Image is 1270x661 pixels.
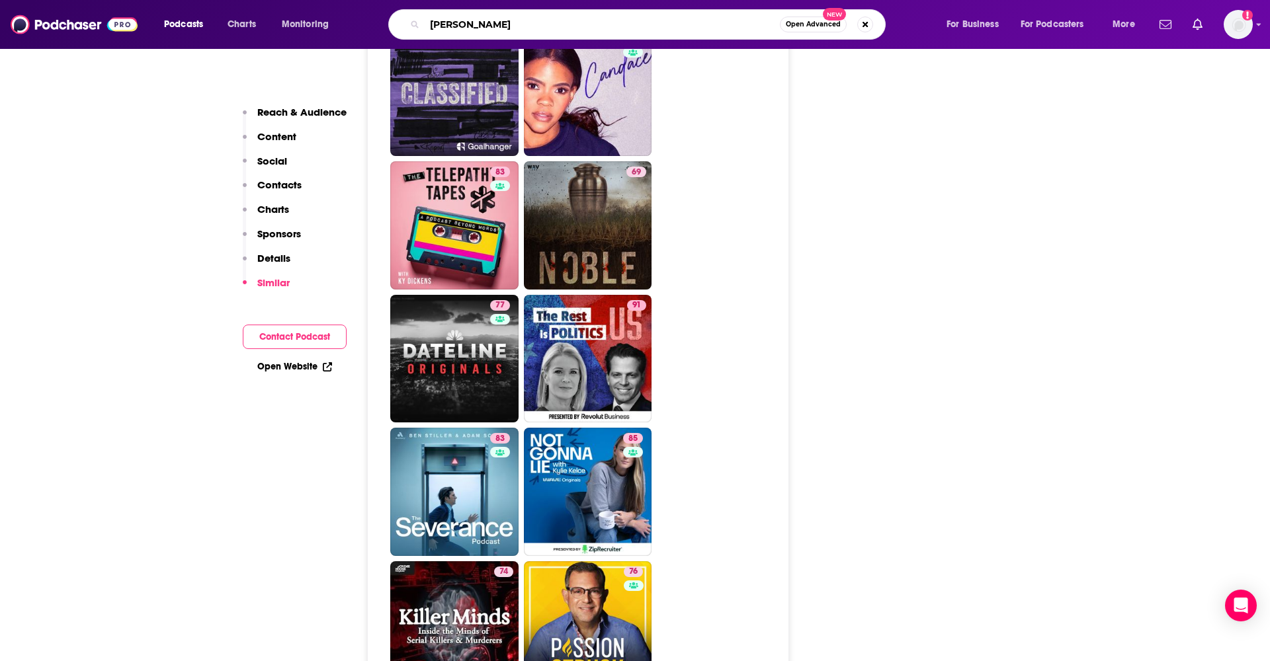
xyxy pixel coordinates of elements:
a: Charts [219,14,264,35]
a: 83 [390,161,519,290]
span: For Business [947,15,999,34]
button: Social [243,155,287,179]
button: Show profile menu [1224,10,1253,39]
a: 69 [524,161,652,290]
span: Podcasts [164,15,203,34]
button: Contact Podcast [243,325,347,349]
span: 77 [495,299,505,312]
button: open menu [937,14,1015,35]
p: Details [257,252,290,264]
button: open menu [273,14,346,35]
span: More [1113,15,1135,34]
span: Open Advanced [786,21,841,28]
button: Open AdvancedNew [780,17,847,32]
a: 91 [524,295,652,423]
div: Open Intercom Messenger [1225,590,1257,621]
p: Reach & Audience [257,106,347,118]
p: Contacts [257,178,302,191]
span: New [823,8,847,20]
p: Sponsors [257,227,301,240]
a: 74 [494,566,513,577]
a: 77 [390,295,519,423]
p: Charts [257,203,289,215]
button: Sponsors [243,227,301,252]
img: User Profile [1224,10,1253,39]
span: Charts [228,15,256,34]
a: Open Website [257,361,332,372]
a: 85 [623,433,643,444]
a: 77 [490,300,510,311]
button: Charts [243,203,289,227]
a: 91 [627,300,646,311]
img: Podchaser - Follow, Share and Rate Podcasts [11,12,138,37]
a: 83 [390,428,519,556]
span: 83 [495,432,505,446]
button: Contacts [243,178,302,203]
a: 89 [390,28,519,157]
a: 83 [490,167,510,177]
a: Show notifications dropdown [1154,13,1177,36]
span: Logged in as camsdkc [1224,10,1253,39]
button: Content [243,130,296,155]
input: Search podcasts, credits, & more... [425,14,780,35]
span: 74 [499,565,508,578]
button: Reach & Audience [243,106,347,130]
span: 85 [628,432,638,446]
a: 69 [626,167,646,177]
span: 69 [632,166,641,179]
span: 91 [632,299,641,312]
p: Content [257,130,296,143]
div: Search podcasts, credits, & more... [401,9,898,40]
a: 76 [624,566,643,577]
button: Details [243,252,290,276]
p: Social [257,155,287,167]
a: 83 [490,433,510,444]
span: 83 [495,166,505,179]
a: 87 [524,28,652,157]
button: open menu [1103,14,1152,35]
span: 76 [629,565,638,578]
a: 85 [524,428,652,556]
button: open menu [1012,14,1103,35]
button: open menu [155,14,220,35]
button: Similar [243,276,290,301]
svg: Add a profile image [1242,10,1253,20]
a: Show notifications dropdown [1187,13,1208,36]
span: Monitoring [282,15,329,34]
span: For Podcasters [1021,15,1084,34]
p: Similar [257,276,290,289]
